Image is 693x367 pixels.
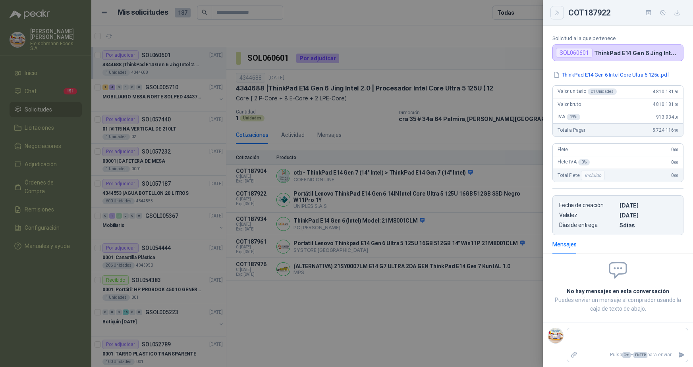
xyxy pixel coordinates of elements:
[552,71,670,79] button: ThinkPad E14 Gen 6 Intel Core Ultra 5 125u.pdf
[558,88,617,95] span: Valor unitario
[622,352,631,358] span: Ctrl
[674,128,678,133] span: ,10
[568,6,683,19] div: COT187922
[558,114,580,120] span: IVA
[558,102,581,107] span: Valor bruto
[558,159,590,165] span: Flete IVA
[548,328,563,343] img: Company Logo
[594,50,680,56] p: ThinkPad E14 Gen 6 Jing Intel 2.0 | Procesador Intel Core Ultra 5 125U ( 12
[581,171,605,180] div: Incluido
[671,173,678,178] span: 0
[652,89,678,94] span: 4.810.181
[552,8,562,17] button: Close
[567,114,581,120] div: 19 %
[552,35,683,41] p: Solicitud a la que pertenece
[558,147,568,152] span: Flete
[581,348,675,362] p: Pulsa + para enviar
[674,148,678,152] span: ,00
[567,348,581,362] label: Adjuntar archivos
[552,287,683,296] h2: No hay mensajes en esta conversación
[559,202,616,209] p: Fecha de creación
[620,212,677,219] p: [DATE]
[558,127,585,133] span: Total a Pagar
[633,352,647,358] span: ENTER
[556,48,593,58] div: SOL060601
[578,159,590,165] div: 0 %
[558,171,606,180] span: Total Flete
[552,240,577,249] div: Mensajes
[656,114,678,120] span: 913.934
[652,102,678,107] span: 4.810.181
[552,296,683,313] p: Puedes enviar un mensaje al comprador usando la caja de texto de abajo.
[671,159,678,165] span: 0
[671,147,678,152] span: 0
[675,348,688,362] button: Enviar
[674,102,678,107] span: ,60
[674,115,678,119] span: ,50
[559,212,616,219] p: Validez
[588,88,617,95] div: x 1 Unidades
[559,222,616,229] p: Días de entrega
[620,202,677,209] p: [DATE]
[674,90,678,94] span: ,60
[620,222,677,229] p: 5 dias
[674,160,678,165] span: ,00
[652,127,678,133] span: 5.724.116
[674,173,678,178] span: ,00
